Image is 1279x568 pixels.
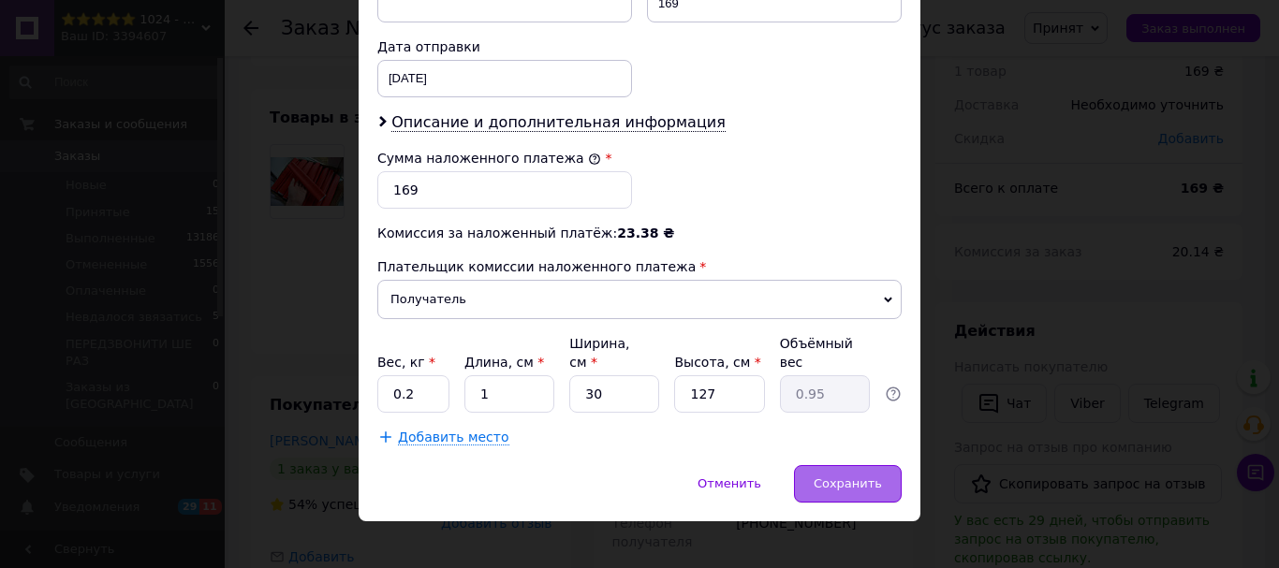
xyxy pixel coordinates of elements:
label: Сумма наложенного платежа [377,151,601,166]
label: Длина, см [464,355,544,370]
label: Вес, кг [377,355,435,370]
div: Объёмный вес [780,334,870,371]
span: Получатель [377,280,902,319]
span: 23.38 ₴ [617,226,674,240]
label: Ширина, см [569,336,629,370]
span: Сохранить [814,476,882,490]
span: Добавить место [398,430,509,445]
span: Плательщик комиссии наложенного платежа [377,259,696,274]
span: Отменить [698,476,761,490]
span: Описание и дополнительная информация [391,113,726,132]
div: Комиссия за наложенный платёж: [377,224,902,242]
div: Дата отправки [377,37,632,56]
label: Высота, см [674,355,760,370]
